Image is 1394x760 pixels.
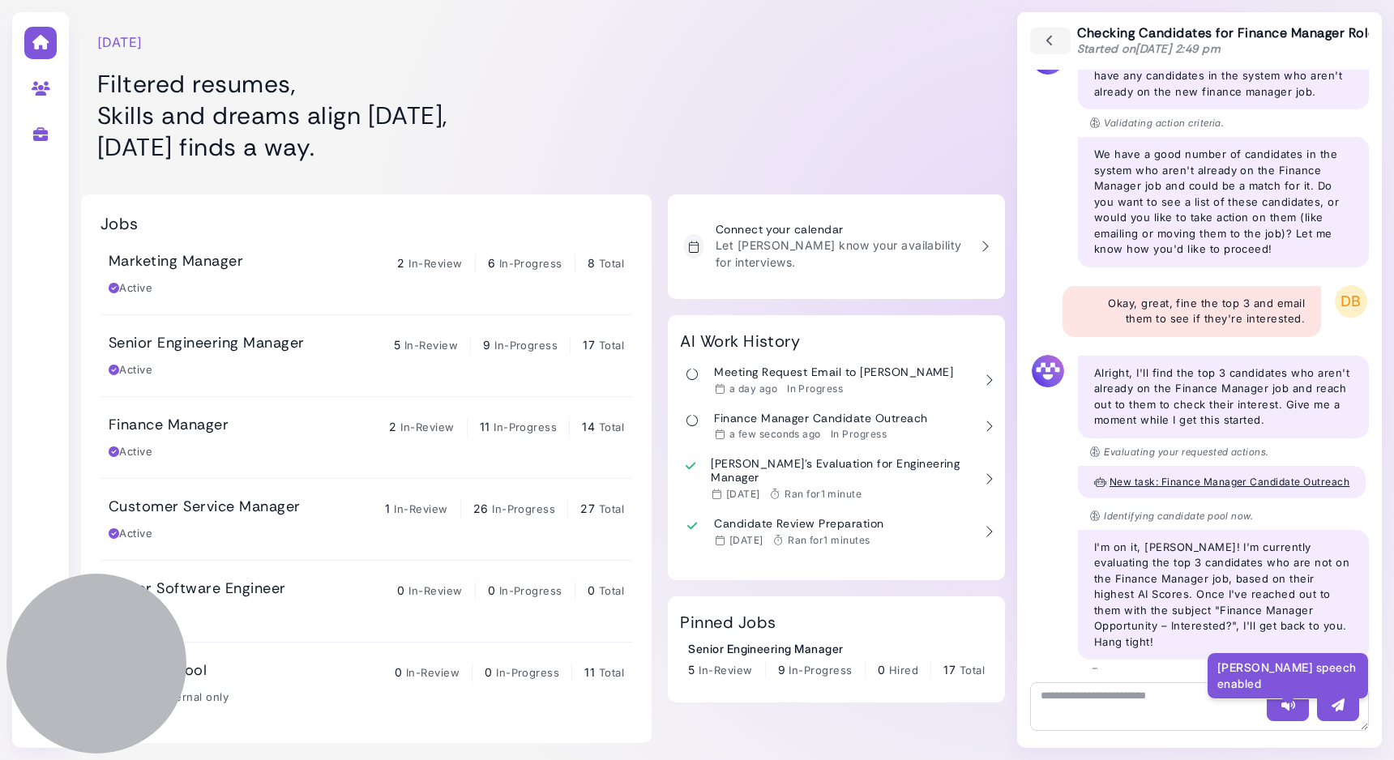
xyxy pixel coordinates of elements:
p: Processing your request now. [1090,666,1242,681]
span: 8 [588,256,595,270]
span: Started on [1077,41,1221,56]
span: 6 [488,256,495,270]
div: Active [109,444,152,460]
p: Alright, I'll find the top 3 candidates who aren't already on the Finance Manager job and reach o... [1094,365,1353,429]
h3: [PERSON_NAME]'s Evaluation for Engineering Manager [711,457,972,485]
span: Total [599,666,624,679]
div: Okay, great, fine the top 3 and email them to see if they're interested. [1063,286,1321,337]
h3: Marketing Manager [109,253,243,271]
span: In-Progress [499,257,562,270]
span: In-Progress [494,339,558,352]
span: DB [1335,285,1367,318]
a: Senior Engineering Manager 5 In-Review 9 In-Progress 17 Total Active [100,315,632,396]
span: In-Progress [492,502,555,515]
span: 0 [878,663,885,677]
span: In-Review [408,257,462,270]
a: Junior Software Engineer 0 In-Review 0 In-Progress 0 Total Active [100,561,632,642]
span: In-Review [699,664,752,677]
span: In-Review [404,339,458,352]
span: 9 [778,663,785,677]
button: New task: Finance Manager Candidate Outreach [1094,476,1349,489]
a: Marketing Manager 2 In-Review 6 In-Progress 8 Total Active [100,233,632,314]
p: I'm on it, [PERSON_NAME]! I'm currently evaluating the top 3 candidates who are not on the Financ... [1094,540,1353,651]
p: Let me check on that for you and see if we have any candidates in the system who aren't already o... [1094,53,1353,100]
h3: Finance Manager [109,416,229,434]
span: In-Review [400,421,454,433]
h2: Pinned Jobs [680,613,776,632]
h2: Jobs [100,214,139,233]
h3: Meeting Request Email to [PERSON_NAME] [714,365,953,379]
a: Connect your calendar Let [PERSON_NAME] know your availability for interviews. [676,215,997,279]
span: 5 [688,663,695,677]
div: Active [109,526,152,542]
span: 14 [582,420,595,433]
span: 0 [485,665,492,679]
h3: Connect your calendar [716,223,969,237]
a: Senior Engineering Manager 5 In-Review 9 In-Progress 0 Hired 17 Total [688,640,985,679]
span: 9 [483,338,490,352]
span: Ran for 1 minute [785,488,862,500]
div: Active [109,362,152,378]
time: Sep 08, 2025 [729,534,763,546]
time: [DATE] 2:49 pm [1135,41,1221,56]
span: Total [599,421,624,433]
h3: Review Candidates for Senior Engineering Position [712,563,972,591]
h2: AI Work History [680,331,800,351]
time: Sep 14, 2025 [729,382,777,395]
span: 0 [395,665,402,679]
span: 27 [580,502,595,515]
p: Validating action criteria. [1090,116,1224,130]
time: Sep 15, 2025 [729,428,821,440]
div: In Progress [831,428,887,441]
span: In-Progress [496,666,559,679]
span: 0 [588,583,595,597]
span: 1 [385,502,390,515]
span: 0 [488,583,495,597]
h3: Junior Software Engineer [109,580,286,598]
h1: Filtered resumes, Skills and dreams align [DATE], [DATE] finds a way. [97,68,670,163]
div: [PERSON_NAME] speech enabled [1207,652,1369,699]
p: Let [PERSON_NAME] know your availability for interviews. [716,237,969,271]
span: In-Progress [494,421,557,433]
span: 17 [943,663,956,677]
span: Total [599,584,624,597]
span: 5 [394,338,400,352]
a: Finance Manager 2 In-Review 11 In-Progress 14 Total Active [100,397,632,478]
span: Total [599,502,624,515]
h3: Candidate Review Preparation [714,517,883,531]
span: 26 [473,502,489,515]
time: [DATE] [97,32,143,52]
span: Ran for 1 minutes [788,534,870,546]
span: In-Progress [789,664,852,677]
span: 11 [480,420,490,433]
h3: Finance Manager Candidate Outreach [714,412,927,425]
h3: Senior Engineering Manager [109,335,304,352]
span: 17 [583,338,595,352]
span: Hired [889,664,918,677]
div: In Progress [787,382,843,395]
div: Checking Candidates for Finance Manager Role [1077,25,1376,57]
span: 11 [584,665,595,679]
p: Evaluating your requested actions. [1090,445,1269,459]
p: We have a good number of candidates in the system who aren't already on the Finance Manager job a... [1094,147,1353,258]
span: 0 [397,583,404,597]
div: Senior Engineering Manager [688,640,985,657]
span: New task: Finance Manager Candidate Outreach [1110,476,1349,488]
span: In-Review [394,502,447,515]
span: Total [960,664,985,677]
a: Customer Service Manager 1 In-Review 26 In-Progress 27 Total Active [100,479,632,560]
time: Sep 08, 2025 [726,488,760,500]
span: In-Review [408,584,462,597]
span: 2 [389,420,396,433]
span: In-Review [406,666,460,679]
h3: Customer Service Manager [109,498,301,516]
p: Identifying candidate pool now. [1090,509,1253,523]
span: In-Progress [499,584,562,597]
span: Total [599,257,624,270]
div: Active [109,280,152,297]
span: 2 [397,256,404,270]
a: Prospect Pool 0 In-Review 0 In-Progress 11 Total Marked internal only [100,643,632,724]
span: Total [599,339,624,352]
